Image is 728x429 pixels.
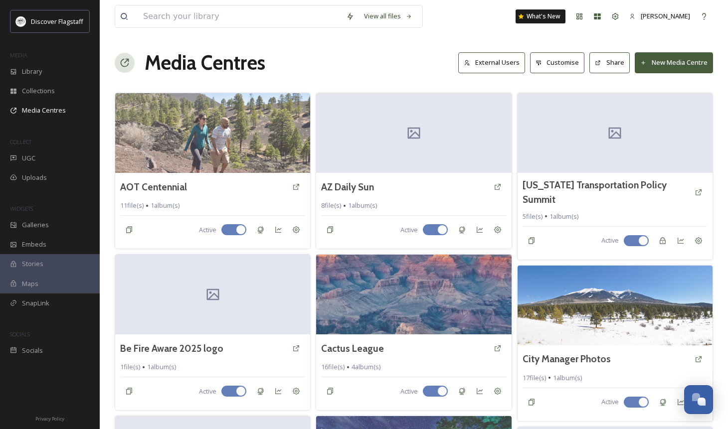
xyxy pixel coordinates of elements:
[530,52,590,73] a: Customise
[120,362,140,372] span: 1 file(s)
[523,212,543,221] span: 5 file(s)
[147,362,176,372] span: 1 album(s)
[530,52,585,73] button: Customise
[22,173,47,182] span: Uploads
[151,201,180,210] span: 1 album(s)
[523,178,690,207] a: [US_STATE] Transportation Policy Summit
[321,180,374,194] a: AZ Daily Sun
[458,52,525,73] button: External Users
[458,52,530,73] a: External Users
[523,352,611,366] a: City Manager Photos
[22,259,43,269] span: Stories
[321,341,384,356] a: Cactus League
[10,205,33,212] span: WIDGETS
[120,341,223,356] a: Be Fire Aware 2025 logo
[22,106,66,115] span: Media Centres
[359,6,417,26] a: View all files
[22,298,49,308] span: SnapLink
[601,397,619,407] span: Active
[35,416,64,422] span: Privacy Policy
[22,346,43,355] span: Socials
[22,67,42,76] span: Library
[35,412,64,424] a: Privacy Policy
[400,387,418,396] span: Active
[199,387,216,396] span: Active
[523,373,546,383] span: 17 file(s)
[348,201,377,210] span: 1 album(s)
[553,373,582,383] span: 1 album(s)
[10,138,31,145] span: COLLECT
[10,330,30,338] span: SOCIALS
[321,201,341,210] span: 8 file(s)
[10,51,27,59] span: MEDIA
[138,5,341,27] input: Search your library
[22,240,46,249] span: Embeds
[120,180,187,194] a: AOT Centennial
[400,225,418,235] span: Active
[120,201,144,210] span: 11 file(s)
[22,279,38,288] span: Maps
[145,48,265,78] h1: Media Centres
[22,153,35,163] span: UGC
[316,255,511,334] img: GrandCanyon-8.jpg
[115,93,310,173] img: DSC_0178-Sunset%20Crater.jpg
[601,236,619,245] span: Active
[589,52,630,73] button: Share
[518,266,713,345] img: Wide%20pano%20of%20SF%20Peaks_credit%20CNF.jpg
[549,212,578,221] span: 1 album(s)
[352,362,380,372] span: 4 album(s)
[624,6,695,26] a: [PERSON_NAME]
[22,220,49,230] span: Galleries
[321,362,345,372] span: 16 file(s)
[635,52,713,73] button: New Media Centre
[684,385,713,414] button: Open Chat
[641,11,690,20] span: [PERSON_NAME]
[199,225,216,235] span: Active
[31,17,83,26] span: Discover Flagstaff
[516,9,565,23] a: What's New
[22,86,55,96] span: Collections
[16,16,26,26] img: Untitled%20design%20(1).png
